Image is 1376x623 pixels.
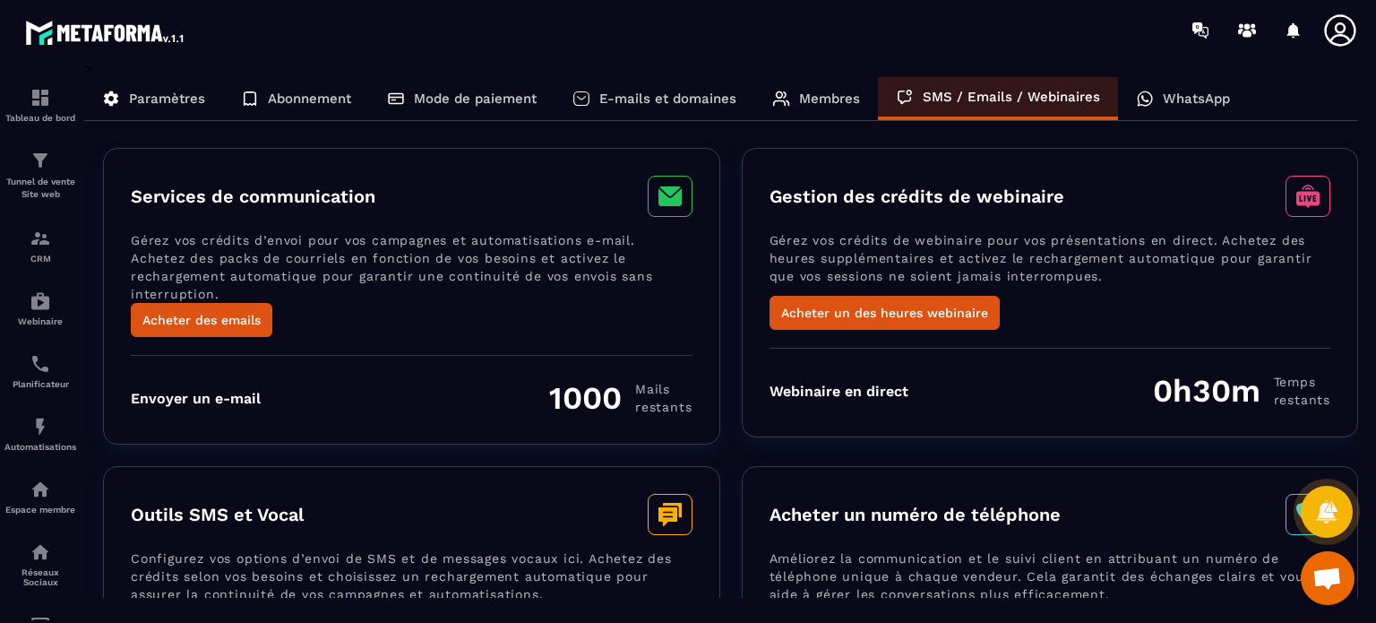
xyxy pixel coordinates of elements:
[131,504,304,525] h3: Outils SMS et Vocal
[129,91,205,107] p: Paramètres
[799,91,860,107] p: Membres
[131,549,692,614] p: Configurez vos options d’envoi de SMS et de messages vocaux ici. Achetez des crédits selon vos be...
[30,353,51,375] img: scheduler
[4,176,76,201] p: Tunnel de vente Site web
[30,87,51,108] img: formation
[4,113,76,123] p: Tableau de bord
[4,74,76,136] a: formationformationTableau de bord
[770,231,1331,296] p: Gérez vos crédits de webinaire pour vos présentations en direct. Achetez des heures supplémentair...
[4,528,76,601] a: social-networksocial-networkRéseaux Sociaux
[131,231,692,303] p: Gérez vos crédits d’envoi pour vos campagnes et automatisations e-mail. Achetez des packs de cour...
[770,186,1064,207] h3: Gestion des crédits de webinaire
[770,549,1331,614] p: Améliorez la communication et le suivi client en attribuant un numéro de téléphone unique à chaqu...
[4,567,76,587] p: Réseaux Sociaux
[4,136,76,214] a: formationformationTunnel de vente Site web
[4,505,76,515] p: Espace membre
[414,91,537,107] p: Mode de paiement
[1274,391,1330,409] span: restants
[30,541,51,563] img: social-network
[4,379,76,389] p: Planificateur
[30,416,51,437] img: automations
[30,150,51,171] img: formation
[30,228,51,249] img: formation
[923,89,1100,105] p: SMS / Emails / Webinaires
[4,442,76,452] p: Automatisations
[30,479,51,500] img: automations
[4,277,76,340] a: automationsautomationsWebinaire
[268,91,351,107] p: Abonnement
[635,380,692,398] span: Mails
[4,214,76,277] a: formationformationCRM
[25,16,186,48] img: logo
[1274,373,1330,391] span: Temps
[131,303,272,337] button: Acheter des emails
[4,402,76,465] a: automationsautomationsAutomatisations
[30,290,51,312] img: automations
[1163,91,1230,107] p: WhatsApp
[4,316,76,326] p: Webinaire
[770,383,908,400] div: Webinaire en direct
[4,465,76,528] a: automationsautomationsEspace membre
[4,254,76,264] p: CRM
[770,504,1061,525] h3: Acheter un numéro de téléphone
[1153,372,1330,410] div: 0h30m
[635,398,692,416] span: restants
[770,296,1000,330] button: Acheter un des heures webinaire
[131,390,261,407] div: Envoyer un e-mail
[549,379,692,417] div: 1000
[131,186,375,207] h3: Services de communication
[4,340,76,402] a: schedulerschedulerPlanificateur
[599,91,736,107] p: E-mails et domaines
[1301,551,1354,605] div: Ouvrir le chat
